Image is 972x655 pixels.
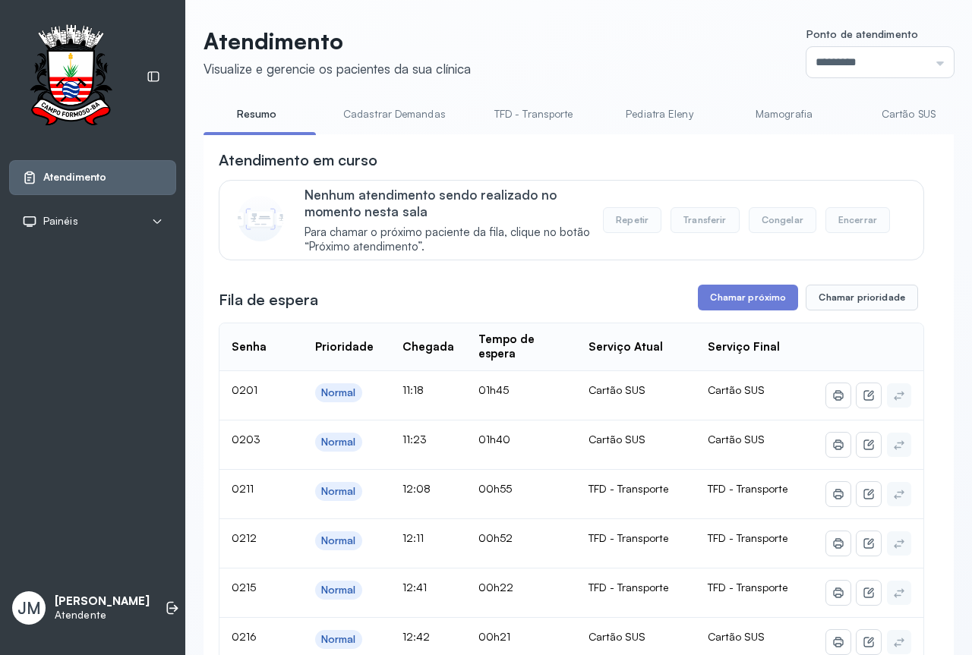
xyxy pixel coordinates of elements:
[232,531,257,544] span: 0212
[698,285,798,310] button: Chamar próximo
[589,482,683,496] div: TFD - Transporte
[708,531,787,544] span: TFD - Transporte
[321,436,356,449] div: Normal
[606,102,712,127] a: Pediatra Eleny
[708,482,787,495] span: TFD - Transporte
[731,102,837,127] a: Mamografia
[55,609,150,622] p: Atendente
[315,340,374,354] div: Prioridade
[219,150,377,171] h3: Atendimento em curso
[589,630,683,644] div: Cartão SUS
[478,383,509,396] span: 01h45
[305,187,603,219] p: Nenhum atendimento sendo realizado no momento nesta sala
[43,215,78,228] span: Painéis
[478,531,513,544] span: 00h52
[43,171,106,184] span: Atendimento
[478,581,513,594] span: 00h22
[402,340,454,354] div: Chegada
[321,386,356,399] div: Normal
[402,630,430,643] span: 12:42
[22,170,163,185] a: Atendimento
[708,630,765,643] span: Cartão SUS
[55,594,150,609] p: [PERSON_NAME]
[479,102,589,127] a: TFD - Transporte
[402,581,427,594] span: 12:41
[671,207,740,233] button: Transferir
[305,225,603,254] span: Para chamar o próximo paciente da fila, clique no botão “Próximo atendimento”.
[708,581,787,594] span: TFD - Transporte
[204,102,310,127] a: Resumo
[825,207,890,233] button: Encerrar
[478,433,510,446] span: 01h40
[321,633,356,646] div: Normal
[321,534,356,547] div: Normal
[478,630,510,643] span: 00h21
[402,482,431,495] span: 12:08
[232,630,257,643] span: 0216
[204,27,471,55] p: Atendimento
[589,340,663,354] div: Serviço Atual
[589,383,683,397] div: Cartão SUS
[806,27,918,40] span: Ponto de atendimento
[321,584,356,597] div: Normal
[232,581,256,594] span: 0215
[855,102,961,127] a: Cartão SUS
[219,289,318,310] h3: Fila de espera
[321,485,356,498] div: Normal
[708,433,765,446] span: Cartão SUS
[402,531,424,544] span: 12:11
[478,482,512,495] span: 00h55
[749,207,816,233] button: Congelar
[603,207,661,233] button: Repetir
[232,482,254,495] span: 0211
[708,340,780,354] div: Serviço Final
[589,581,683,594] div: TFD - Transporte
[204,61,471,77] div: Visualize e gerencie os pacientes da sua clínica
[708,383,765,396] span: Cartão SUS
[232,383,257,396] span: 0201
[402,433,427,446] span: 11:23
[238,196,283,241] img: Imagem de CalloutCard
[232,433,260,446] span: 0203
[328,102,461,127] a: Cadastrar Demandas
[232,340,267,354] div: Senha
[402,383,424,396] span: 11:18
[16,24,125,130] img: Logotipo do estabelecimento
[589,433,683,446] div: Cartão SUS
[478,332,564,361] div: Tempo de espera
[806,285,918,310] button: Chamar prioridade
[589,531,683,545] div: TFD - Transporte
